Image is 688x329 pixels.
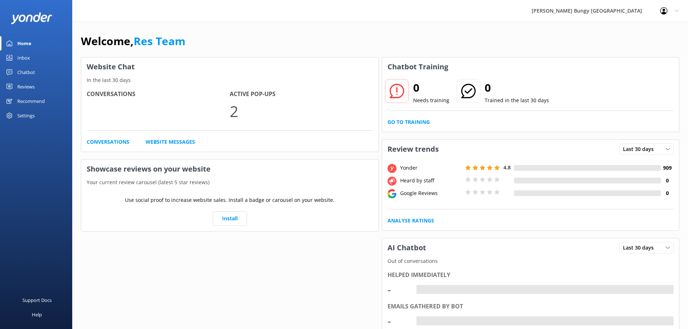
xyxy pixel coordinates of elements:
[87,138,129,146] a: Conversations
[382,238,432,257] h3: AI Chatbot
[623,145,658,153] span: Last 30 days
[485,96,549,104] p: Trained in the last 30 days
[503,164,511,171] span: 4.8
[87,90,230,99] h4: Conversations
[125,196,334,204] p: Use social proof to increase website sales. Install a badge or carousel on your website.
[22,293,52,307] div: Support Docs
[230,90,373,99] h4: Active Pop-ups
[661,177,674,185] h4: 0
[81,57,378,76] h3: Website Chat
[388,302,674,311] div: Emails gathered by bot
[17,79,35,94] div: Reviews
[81,178,378,186] p: Your current review carousel (latest 5 star reviews)
[230,99,373,123] p: 2
[661,164,674,172] h4: 909
[17,65,35,79] div: Chatbot
[17,51,30,65] div: Inbox
[81,160,378,178] h3: Showcase reviews on your website
[134,34,185,48] a: Res Team
[11,12,52,24] img: yonder-white-logo.png
[32,307,42,322] div: Help
[382,140,444,159] h3: Review trends
[382,57,454,76] h3: Chatbot Training
[416,316,422,326] div: -
[146,138,195,146] a: Website Messages
[485,79,549,96] h2: 0
[398,164,463,172] div: Yonder
[416,285,422,294] div: -
[388,118,430,126] a: Go to Training
[623,244,658,252] span: Last 30 days
[388,281,409,298] div: -
[81,33,185,50] h1: Welcome,
[17,108,35,123] div: Settings
[81,76,378,84] p: In the last 30 days
[413,96,449,104] p: Needs training
[661,189,674,197] h4: 0
[382,257,679,265] p: Out of conversations
[413,79,449,96] h2: 0
[213,211,247,226] a: Install
[388,217,434,225] a: Analyse Ratings
[398,189,463,197] div: Google Reviews
[17,36,31,51] div: Home
[388,270,674,280] div: Helped immediately
[398,177,463,185] div: Heard by staff
[17,94,45,108] div: Recommend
